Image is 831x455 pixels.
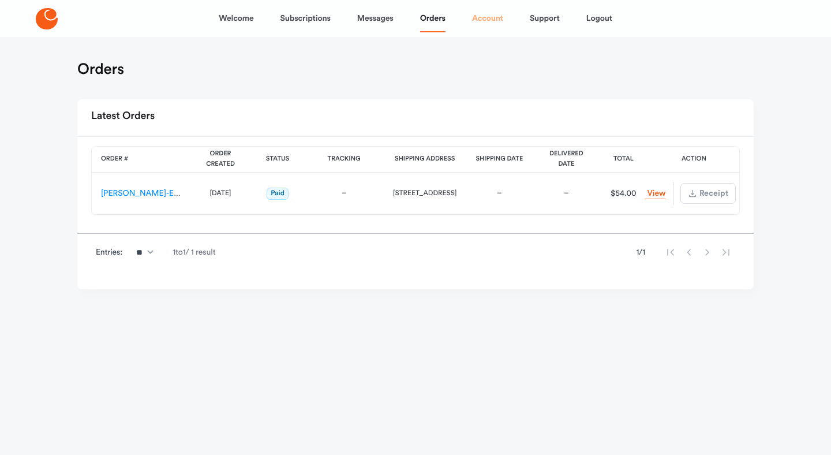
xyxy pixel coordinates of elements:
th: Tracking [304,147,384,173]
th: Order Created [190,147,251,173]
span: Entries: [96,247,122,258]
span: 1 / 1 [636,247,645,258]
a: Messages [357,5,394,32]
span: 1 to 1 / 1 result [173,247,215,258]
a: Orders [420,5,446,32]
a: Logout [586,5,612,32]
th: Total [600,147,647,173]
th: Shipping Address [384,147,466,173]
a: Welcome [219,5,253,32]
div: [DATE] [199,188,242,199]
div: – [542,188,590,199]
div: [STREET_ADDRESS] [393,188,456,199]
a: Account [472,5,503,32]
a: Subscriptions [280,5,331,32]
th: Action [647,147,740,173]
a: Support [530,5,560,32]
th: Status [251,147,304,173]
span: Receipt [698,189,728,197]
h1: Orders [77,60,124,79]
th: Shipping Date [466,147,533,173]
th: Order # [92,147,190,173]
span: Paid [267,188,289,200]
button: Receipt [680,183,736,204]
a: [PERSON_NAME]-ES-00163729 [101,189,216,197]
div: $54.00 [604,188,643,199]
h2: Latest Orders [91,106,155,127]
a: View [645,188,665,199]
div: – [313,188,375,199]
div: – [475,188,523,199]
th: Delivered Date [533,147,600,173]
